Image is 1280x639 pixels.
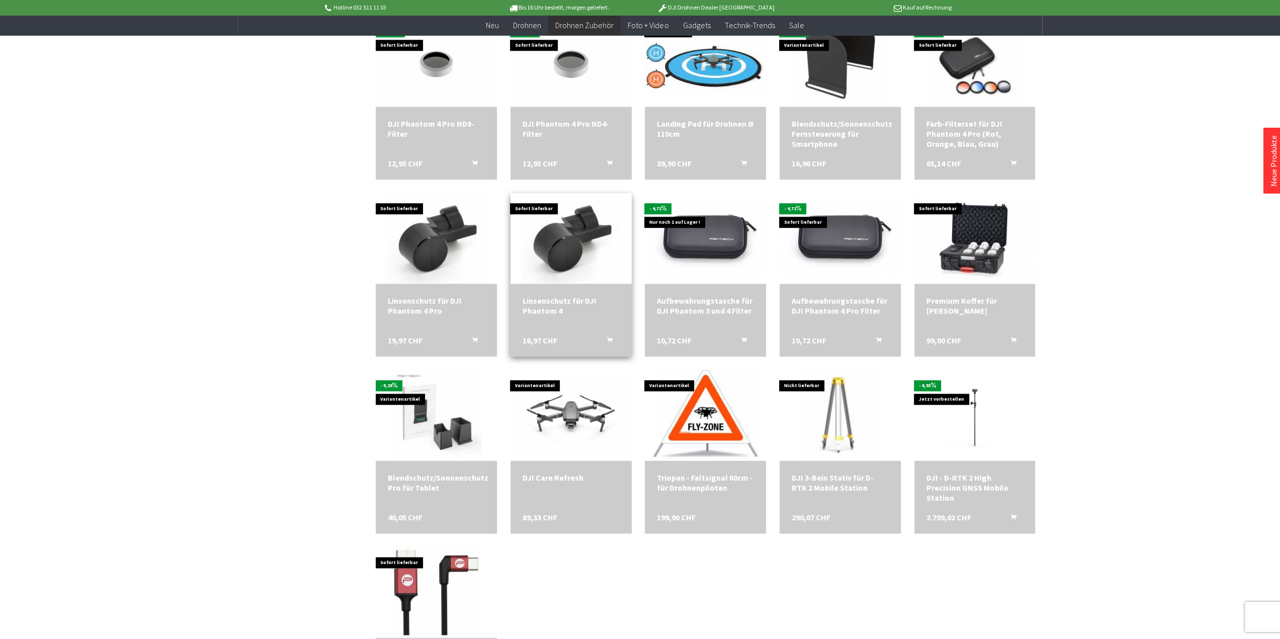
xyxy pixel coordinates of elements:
[594,335,619,348] button: In den Warenkorb
[510,21,632,102] img: DJI Phantom 4 Pro ND4-Filter
[1268,135,1278,187] a: Neue Produkte
[479,15,506,36] a: Neu
[621,15,675,36] a: Foto + Video
[523,119,620,139] div: DJI Phantom 4 Pro ND4-Filter
[792,296,889,316] div: Aufbewahrungstasche für DJI Phantom 4 Pro Filter
[792,158,826,168] span: 16,96 CHF
[998,335,1022,348] button: In den Warenkorb
[376,21,497,102] img: DJI Phantom 4 Pro ND8-Filter
[926,473,1023,503] div: DJI - D-RTK 2 High Precision GNSS Mobile Station
[926,473,1023,503] a: DJI - D-RTK 2 High Precision GNSS Mobile Station 2.709,02 CHF In den Warenkorb
[323,2,480,14] p: Hotline 032 511 11 03
[653,370,758,461] img: Triopan - Faltsignal 60cm - für Drohnenpiloten
[789,20,804,30] span: Sale
[523,512,557,522] span: 89,33 CHF
[388,335,422,345] span: 19,97 CHF
[792,473,889,493] a: DJI 3-Bein Stativ für D-RTK 2 Mobile Station 290,07 CHF
[926,296,1023,316] a: Premium Koffer für [PERSON_NAME] 99,00 CHF In den Warenkorb
[391,547,481,637] img: PGYTECH Kabel USB A zu USB Type-C gewinkelt, 35cm
[657,119,754,139] a: Landing Pad für Drohnen Ø 110cm 39,90 CHF In den Warenkorb
[657,473,754,493] div: Triopan - Faltsignal 60cm - für Drohnenpiloten
[388,296,485,316] a: Linsenschutz für DJI Phantom 4 Pro 19,97 CHF In den Warenkorb
[801,370,880,461] img: DJI 3-Bein Stativ für D-RTK 2 Mobile Station
[628,20,668,30] span: Foto + Video
[780,201,901,275] img: Aufbewahrungstasche für DJI Phantom 4 Pro Filter
[864,335,888,348] button: In den Warenkorb
[795,16,885,107] img: Blendschutz/Sonnenschutz Fernsteuerung für Smartphone
[460,158,484,171] button: In den Warenkorb
[657,158,692,168] span: 39,90 CHF
[675,15,717,36] a: Gadgets
[388,512,422,522] span: 40,05 CHF
[388,473,485,493] a: Blendschutz/Sonnenschutz Pro für Tablet 40,05 CHF
[513,20,541,30] span: Drohnen
[387,193,486,284] img: Linsenschutz für DJI Phantom 4 Pro
[926,512,971,522] span: 2.709,02 CHF
[645,201,766,275] img: Aufbewahrungstasche für DJI Phantom 3 und 4 Filter
[657,512,696,522] span: 199,90 CHF
[388,296,485,316] div: Linsenschutz für DJI Phantom 4 Pro
[792,512,830,522] span: 290,07 CHF
[645,30,766,93] img: Landing Pad für Drohnen Ø 110cm
[657,473,754,493] a: Triopan - Faltsignal 60cm - für Drohnenpiloten 199,90 CHF
[523,473,620,483] div: DJI Care Refresh
[792,296,889,316] a: Aufbewahrungstasche für DJI Phantom 4 Pro Filter 10,72 CHF In den Warenkorb
[657,119,754,139] div: Landing Pad für Drohnen Ø 110cm
[926,119,1023,149] div: Farb-Filterset für DJI Phantom 4 Pro (Rot, Orange, Blau, Grau)
[724,20,775,30] span: Technik-Trends
[388,473,485,493] div: Blendschutz/Sonnenschutz Pro für Tablet
[792,473,889,493] div: DJI 3-Bein Stativ für D-RTK 2 Mobile Station
[926,296,1023,316] div: Premium Koffer für [PERSON_NAME]
[792,335,826,345] span: 10,72 CHF
[388,158,422,168] span: 12,95 CHF
[657,296,754,316] div: Aufbewahrungstasche für DJI Phantom 3 und 4 Filter
[523,158,557,168] span: 12,95 CHF
[782,15,811,36] a: Sale
[717,15,782,36] a: Technik-Trends
[522,193,621,284] img: Linsenschutz für DJI Phantom 4
[729,335,753,348] button: In den Warenkorb
[926,335,961,345] span: 99,00 CHF
[998,158,1022,171] button: In den Warenkorb
[388,119,485,139] div: DJI Phantom 4 Pro ND8-Filter
[682,20,710,30] span: Gadgets
[510,375,632,456] img: DJI Care Refresh
[914,198,1036,279] img: Premium Koffer für DJI Akkus
[391,370,481,461] img: Blendschutz/Sonnenschutz Pro für Tablet
[523,296,620,316] div: Linsenschutz für DJI Phantom 4
[388,119,485,139] a: DJI Phantom 4 Pro ND8-Filter 12,95 CHF In den Warenkorb
[506,15,548,36] a: Drohnen
[555,20,614,30] span: Drohnen Zubehör
[926,119,1023,149] a: Farb-Filterset für DJI Phantom 4 Pro (Rot, Orange, Blau, Grau) 65,14 CHF In den Warenkorb
[795,2,952,14] p: Kauf auf Rechnung
[998,512,1022,525] button: In den Warenkorb
[926,158,961,168] span: 65,14 CHF
[460,335,484,348] button: In den Warenkorb
[523,296,620,316] a: Linsenschutz für DJI Phantom 4 18,97 CHF In den Warenkorb
[929,16,1020,107] img: Farb-Filterset für DJI Phantom 4 Pro (Rot, Orange, Blau, Grau)
[657,296,754,316] a: Aufbewahrungstasche für DJI Phantom 3 und 4 Filter 10,72 CHF In den Warenkorb
[792,119,889,149] a: Blendschutz/Sonnenschutz Fernsteuerung für Smartphone 16,96 CHF
[594,158,619,171] button: In den Warenkorb
[792,119,889,149] div: Blendschutz/Sonnenschutz Fernsteuerung für Smartphone
[729,158,753,171] button: In den Warenkorb
[480,2,637,14] p: Bis 16 Uhr bestellt, morgen geliefert.
[914,378,1036,453] img: DJI - D-RTK 2 High Precision GNSS Mobile Station
[523,335,557,345] span: 18,97 CHF
[486,20,499,30] span: Neu
[637,2,794,14] p: DJI Drohnen Dealer [GEOGRAPHIC_DATA]
[548,15,621,36] a: Drohnen Zubehör
[523,473,620,483] a: DJI Care Refresh 89,33 CHF
[657,335,692,345] span: 10,72 CHF
[523,119,620,139] a: DJI Phantom 4 Pro ND4-Filter 12,95 CHF In den Warenkorb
